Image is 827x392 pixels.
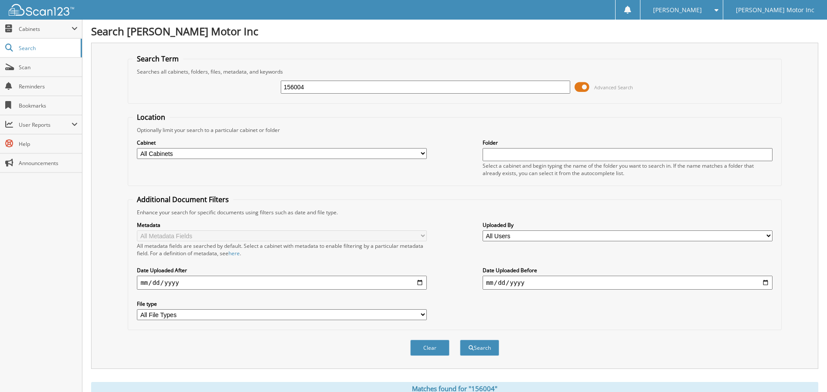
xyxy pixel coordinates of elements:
[137,300,427,308] label: File type
[19,159,78,167] span: Announcements
[9,4,74,16] img: scan123-logo-white.svg
[137,139,427,146] label: Cabinet
[483,267,773,274] label: Date Uploaded Before
[133,68,776,75] div: Searches all cabinets, folders, files, metadata, and keywords
[91,24,818,38] h1: Search [PERSON_NAME] Motor Inc
[460,340,499,356] button: Search
[736,7,814,13] span: [PERSON_NAME] Motor Inc
[483,221,773,229] label: Uploaded By
[19,140,78,148] span: Help
[483,276,773,290] input: end
[19,25,71,33] span: Cabinets
[19,83,78,90] span: Reminders
[137,267,427,274] label: Date Uploaded After
[133,54,183,64] legend: Search Term
[483,162,773,177] div: Select a cabinet and begin typing the name of the folder you want to search in. If the name match...
[137,242,427,257] div: All metadata fields are searched by default. Select a cabinet with metadata to enable filtering b...
[594,84,633,91] span: Advanced Search
[137,221,427,229] label: Metadata
[410,340,449,356] button: Clear
[483,139,773,146] label: Folder
[19,44,76,52] span: Search
[19,102,78,109] span: Bookmarks
[19,64,78,71] span: Scan
[19,121,71,128] span: User Reports
[133,112,170,122] legend: Location
[653,7,702,13] span: [PERSON_NAME]
[133,126,776,134] div: Optionally limit your search to a particular cabinet or folder
[133,195,233,204] legend: Additional Document Filters
[137,276,427,290] input: start
[133,209,776,216] div: Enhance your search for specific documents using filters such as date and file type.
[228,250,240,257] a: here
